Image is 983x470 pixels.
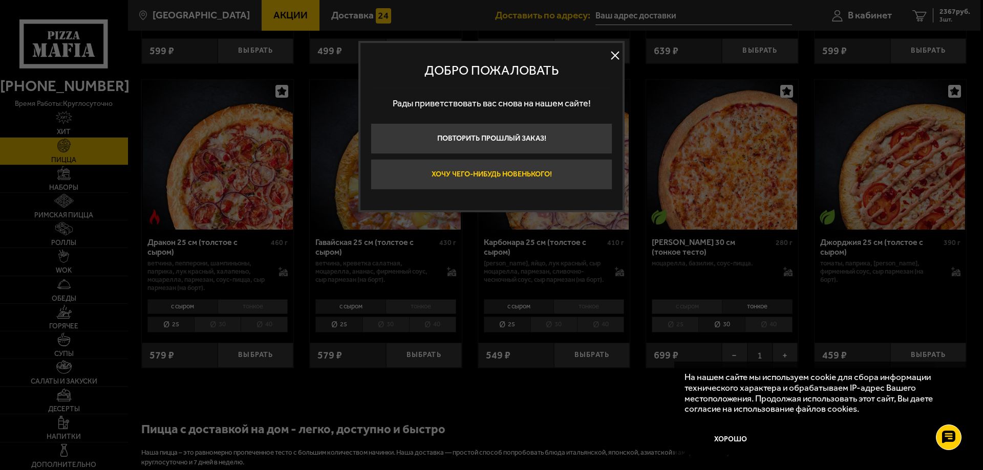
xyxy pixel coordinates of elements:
[371,63,612,78] p: Добро пожаловать
[371,159,612,190] button: Хочу чего-нибудь новенького!
[371,123,612,154] button: Повторить прошлый заказ!
[371,88,612,118] p: Рады приветствовать вас снова на нашем сайте!
[685,372,953,414] p: На нашем сайте мы используем cookie для сбора информации технического характера и обрабатываем IP...
[685,424,777,455] button: Хорошо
